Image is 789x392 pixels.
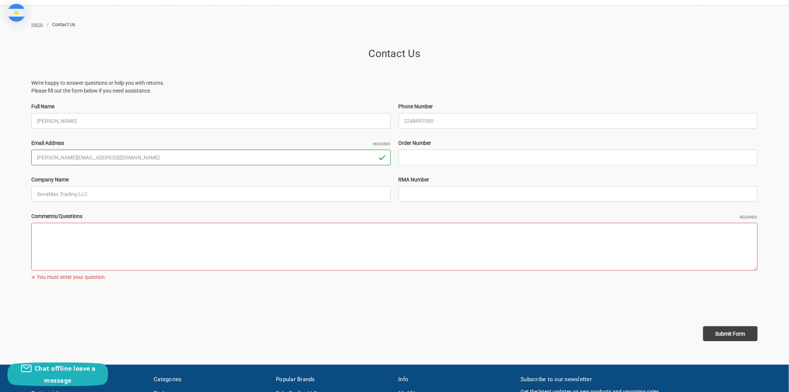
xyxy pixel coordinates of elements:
[399,176,758,184] label: RMA Number
[154,375,268,384] h5: Categories
[399,139,758,147] label: Order Number
[31,139,391,147] label: Email Address
[31,22,43,27] a: Inicio
[7,4,25,22] img: duty and tax information for Argentina
[703,326,758,341] input: Submit Form
[31,79,758,95] p: We're happy to answer questions or help you with returns. Please fill out the form below if you n...
[35,364,96,385] span: Chat offline leave a message
[7,363,108,386] button: Chat offline leave a message
[31,103,391,111] label: Full Name
[31,273,758,281] span: You must enter your question.
[521,375,758,384] h5: Subscribe to our newsletter
[31,46,758,62] h1: Contact Us
[399,103,758,111] label: Phone Number
[398,375,513,384] h5: Info
[276,375,390,384] h5: Popular Brands
[373,141,391,147] small: Required
[52,22,75,27] span: Contact Us
[740,214,758,220] small: Required
[727,372,789,392] iframe: Google Customer Reviews
[31,176,391,184] label: Company Name
[31,212,758,220] label: Comments/Questions
[31,289,145,318] iframe: reCAPTCHA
